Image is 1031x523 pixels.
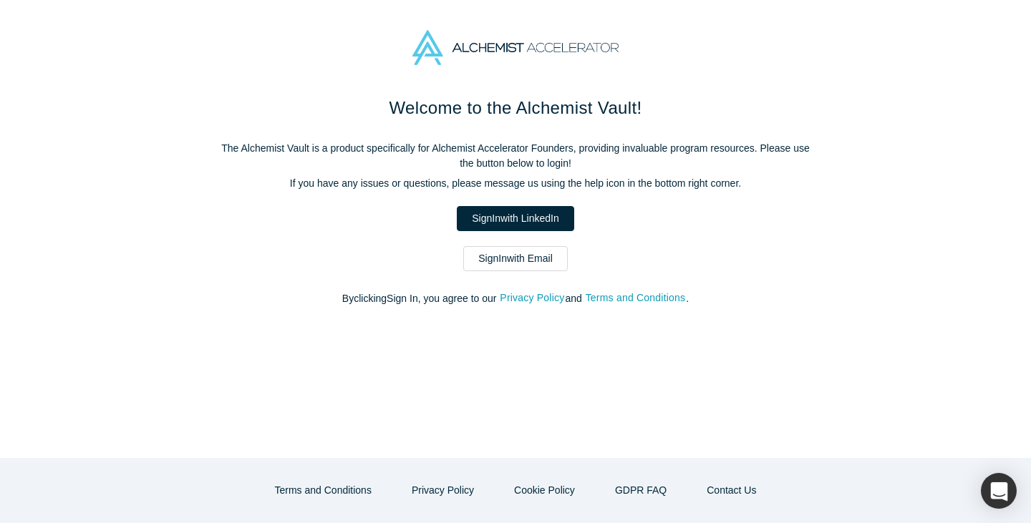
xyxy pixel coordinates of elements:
[499,478,590,503] button: Cookie Policy
[215,95,816,121] h1: Welcome to the Alchemist Vault!
[412,30,619,65] img: Alchemist Accelerator Logo
[499,290,565,306] button: Privacy Policy
[215,176,816,191] p: If you have any issues or questions, please message us using the help icon in the bottom right co...
[215,141,816,171] p: The Alchemist Vault is a product specifically for Alchemist Accelerator Founders, providing inval...
[215,291,816,306] p: By clicking Sign In , you agree to our and .
[397,478,489,503] button: Privacy Policy
[692,478,771,503] button: Contact Us
[463,246,568,271] a: SignInwith Email
[600,478,682,503] a: GDPR FAQ
[260,478,387,503] button: Terms and Conditions
[457,206,573,231] a: SignInwith LinkedIn
[585,290,687,306] button: Terms and Conditions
